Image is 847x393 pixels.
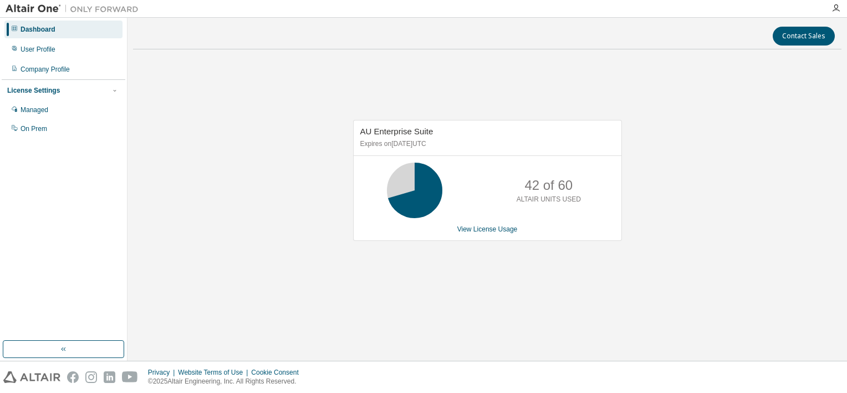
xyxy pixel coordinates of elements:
[3,371,60,383] img: altair_logo.svg
[21,65,70,74] div: Company Profile
[21,124,47,133] div: On Prem
[67,371,79,383] img: facebook.svg
[360,127,433,136] span: AU Enterprise Suite
[148,377,305,386] p: © 2025 Altair Engineering, Inc. All Rights Reserved.
[21,105,48,114] div: Managed
[122,371,138,383] img: youtube.svg
[21,25,55,34] div: Dashboard
[360,139,612,149] p: Expires on [DATE] UTC
[21,45,55,54] div: User Profile
[251,368,305,377] div: Cookie Consent
[148,368,178,377] div: Privacy
[773,27,835,46] button: Contact Sales
[517,195,581,204] p: ALTAIR UNITS USED
[104,371,115,383] img: linkedin.svg
[6,3,144,14] img: Altair One
[178,368,251,377] div: Website Terms of Use
[7,86,60,95] div: License Settings
[457,225,518,233] a: View License Usage
[524,176,573,195] p: 42 of 60
[85,371,97,383] img: instagram.svg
